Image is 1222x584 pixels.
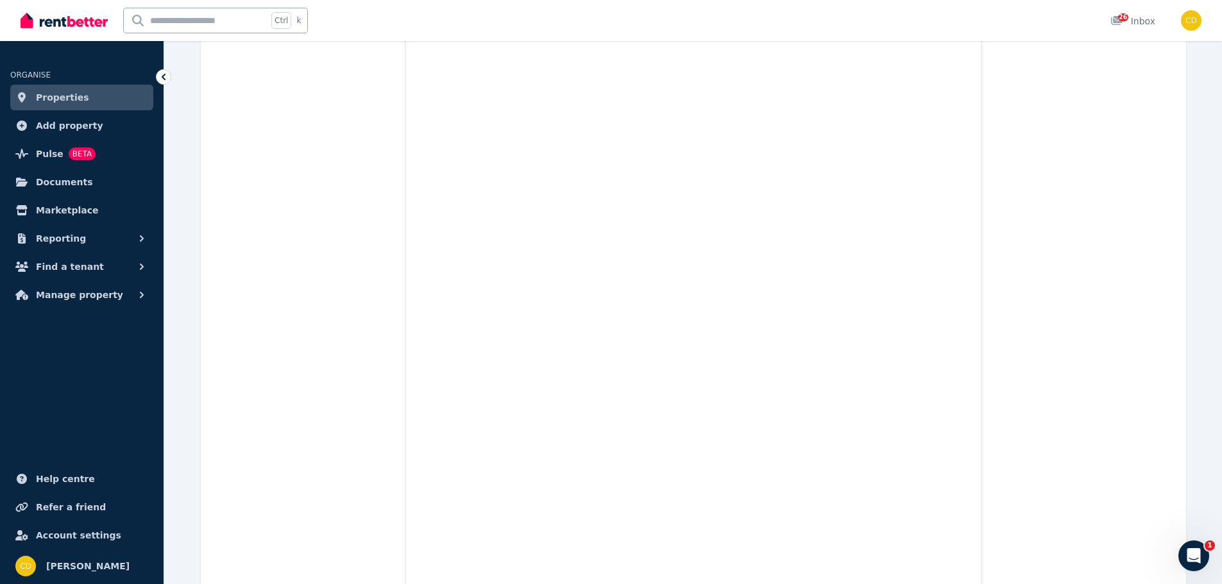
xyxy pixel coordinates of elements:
span: Find a tenant [36,259,104,274]
button: Manage property [10,282,153,308]
span: 26 [1118,13,1128,21]
a: Documents [10,169,153,195]
span: Manage property [36,287,123,303]
span: Account settings [36,528,121,543]
span: Documents [36,174,93,190]
span: ORGANISE [10,71,51,79]
span: Refer a friend [36,499,106,515]
img: Chris Dimitropoulos [15,556,36,576]
span: Ctrl [271,12,291,29]
img: Chris Dimitropoulos [1181,10,1201,31]
a: Refer a friend [10,494,153,520]
span: Reporting [36,231,86,246]
span: Help centre [36,471,95,487]
span: [PERSON_NAME] [46,558,130,574]
a: Properties [10,85,153,110]
button: Reporting [10,226,153,251]
a: PulseBETA [10,141,153,167]
a: Account settings [10,522,153,548]
img: RentBetter [21,11,108,30]
button: Find a tenant [10,254,153,279]
iframe: Intercom live chat [1178,540,1209,571]
a: Add property [10,113,153,138]
div: Inbox [1110,15,1155,28]
span: 1 [1205,540,1215,551]
span: BETA [69,147,96,160]
span: Pulse [36,146,64,162]
a: Marketplace [10,197,153,223]
span: Add property [36,118,103,133]
a: Help centre [10,466,153,492]
span: k [296,15,301,26]
span: Marketplace [36,203,98,218]
span: Properties [36,90,89,105]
